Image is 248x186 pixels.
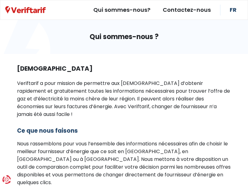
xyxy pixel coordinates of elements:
h2: [DEMOGRAPHIC_DATA] [17,64,231,73]
img: Veriftarif logo [5,6,46,14]
h1: Qui sommes-nous ? [17,23,231,51]
a: Veriftarif [5,6,46,14]
p: Veriftarif a pour mission de permettre aux [DEMOGRAPHIC_DATA] d’obtenir rapidement et gratuitemen... [17,79,231,118]
h3: Ce que nous faisons [17,127,231,134]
